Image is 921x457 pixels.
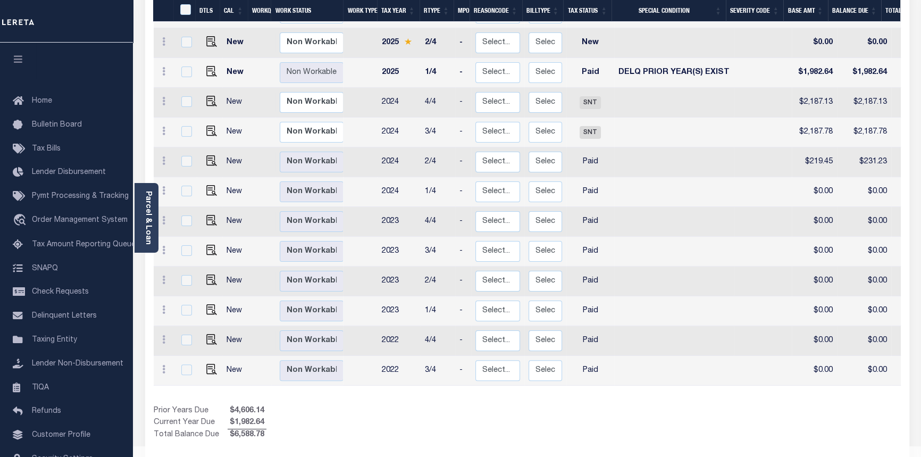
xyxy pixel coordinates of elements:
[404,38,412,45] img: Star.svg
[792,296,837,326] td: $0.00
[421,237,455,267] td: 3/4
[378,147,421,177] td: 2024
[455,58,471,88] td: -
[32,217,128,224] span: Order Management System
[421,207,455,237] td: 4/4
[32,312,97,320] span: Delinquent Letters
[837,88,891,118] td: $2,187.13
[222,58,252,88] td: New
[32,145,61,153] span: Tax Bills
[378,237,421,267] td: 2023
[13,214,30,228] i: travel_explore
[222,237,252,267] td: New
[32,360,123,368] span: Lender Non-Disbursement
[566,207,614,237] td: Paid
[837,177,891,207] td: $0.00
[378,267,421,296] td: 2023
[32,121,82,129] span: Bulletin Board
[580,126,601,139] span: SNT
[378,177,421,207] td: 2024
[455,207,471,237] td: -
[32,408,61,415] span: Refunds
[222,356,252,386] td: New
[154,405,228,417] td: Prior Years Due
[421,267,455,296] td: 2/4
[837,237,891,267] td: $0.00
[792,28,837,58] td: $0.00
[421,177,455,207] td: 1/4
[32,97,52,105] span: Home
[566,326,614,356] td: Paid
[228,429,266,441] span: $6,588.78
[566,237,614,267] td: Paid
[455,28,471,58] td: -
[32,193,129,200] span: Pymt Processing & Tracking
[792,118,837,147] td: $2,187.78
[792,267,837,296] td: $0.00
[32,431,90,439] span: Customer Profile
[455,267,471,296] td: -
[566,147,614,177] td: Paid
[32,384,49,391] span: TIQA
[792,326,837,356] td: $0.00
[378,58,421,88] td: 2025
[566,58,614,88] td: Paid
[154,429,228,441] td: Total Balance Due
[566,28,614,58] td: New
[421,326,455,356] td: 4/4
[455,237,471,267] td: -
[455,326,471,356] td: -
[837,118,891,147] td: $2,187.78
[222,326,252,356] td: New
[792,58,837,88] td: $1,982.64
[566,296,614,326] td: Paid
[222,207,252,237] td: New
[421,88,455,118] td: 4/4
[378,118,421,147] td: 2024
[378,356,421,386] td: 2022
[228,405,266,417] span: $4,606.14
[222,177,252,207] td: New
[792,147,837,177] td: $219.45
[455,118,471,147] td: -
[792,88,837,118] td: $2,187.13
[566,177,614,207] td: Paid
[421,58,455,88] td: 1/4
[566,356,614,386] td: Paid
[837,356,891,386] td: $0.00
[144,191,152,245] a: Parcel & Loan
[837,147,891,177] td: $231.23
[421,147,455,177] td: 2/4
[455,177,471,207] td: -
[837,296,891,326] td: $0.00
[378,207,421,237] td: 2023
[792,356,837,386] td: $0.00
[421,356,455,386] td: 3/4
[837,267,891,296] td: $0.00
[378,88,421,118] td: 2024
[421,296,455,326] td: 1/4
[455,356,471,386] td: -
[421,118,455,147] td: 3/4
[792,237,837,267] td: $0.00
[32,169,106,176] span: Lender Disbursement
[837,207,891,237] td: $0.00
[222,296,252,326] td: New
[792,207,837,237] td: $0.00
[222,267,252,296] td: New
[228,417,266,429] span: $1,982.64
[566,267,614,296] td: Paid
[618,69,730,76] span: DELQ PRIOR YEAR(S) EXIST
[378,326,421,356] td: 2022
[32,264,58,272] span: SNAPQ
[580,96,601,109] span: SNT
[455,88,471,118] td: -
[837,28,891,58] td: $0.00
[455,147,471,177] td: -
[421,28,455,58] td: 2/4
[222,118,252,147] td: New
[222,88,252,118] td: New
[378,28,421,58] td: 2025
[378,296,421,326] td: 2023
[837,58,891,88] td: $1,982.64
